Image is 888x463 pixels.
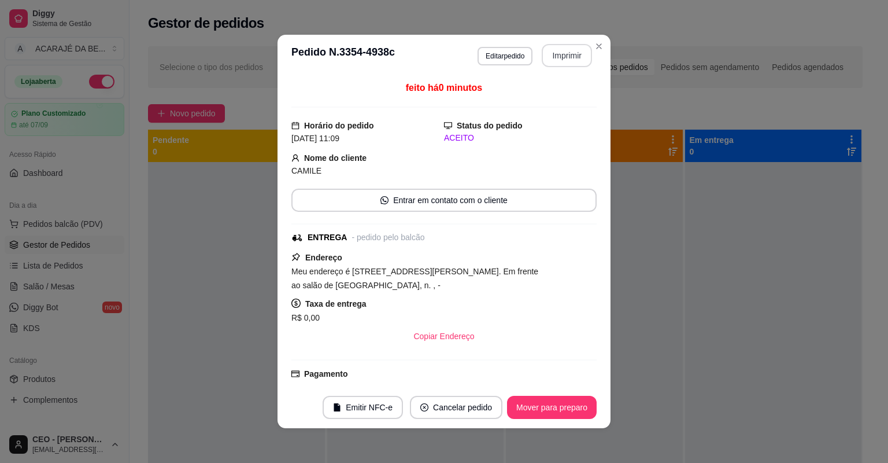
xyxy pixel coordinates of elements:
button: Imprimir [542,44,592,67]
button: whats-appEntrar em contato com o cliente [291,189,597,212]
span: desktop [444,122,452,130]
button: Copiar Endereço [404,325,483,348]
span: close-circle [420,403,428,411]
span: R$ 0,00 [291,313,320,322]
strong: Endereço [305,253,342,262]
span: whats-app [380,196,388,204]
span: file [333,403,341,411]
button: close-circleCancelar pedido [410,396,502,419]
button: fileEmitir NFC-e [323,396,403,419]
span: dollar [291,299,301,308]
span: feito há 0 minutos [406,83,482,93]
span: user [291,154,299,162]
span: CAMILE [291,166,321,175]
span: pushpin [291,252,301,262]
span: [DATE] 11:09 [291,134,339,143]
strong: Nome do cliente [304,153,367,163]
span: credit-card [291,370,299,378]
strong: Pagamento [304,369,347,379]
strong: Taxa de entrega [305,299,367,308]
div: ACEITO [444,132,597,144]
button: Editarpedido [478,47,532,65]
span: calendar [291,122,299,130]
strong: Horário do pedido [304,121,374,130]
div: ENTREGA [308,231,347,244]
h3: Pedido N. 3354-4938c [291,44,395,67]
div: - pedido pelo balcão [351,231,424,244]
button: Mover para preparo [507,396,597,419]
span: Meu endereço é [STREET_ADDRESS][PERSON_NAME]. Em frente ao salão de [GEOGRAPHIC_DATA], n. , - [291,267,538,290]
strong: Status do pedido [457,121,523,130]
button: Close [590,37,608,56]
